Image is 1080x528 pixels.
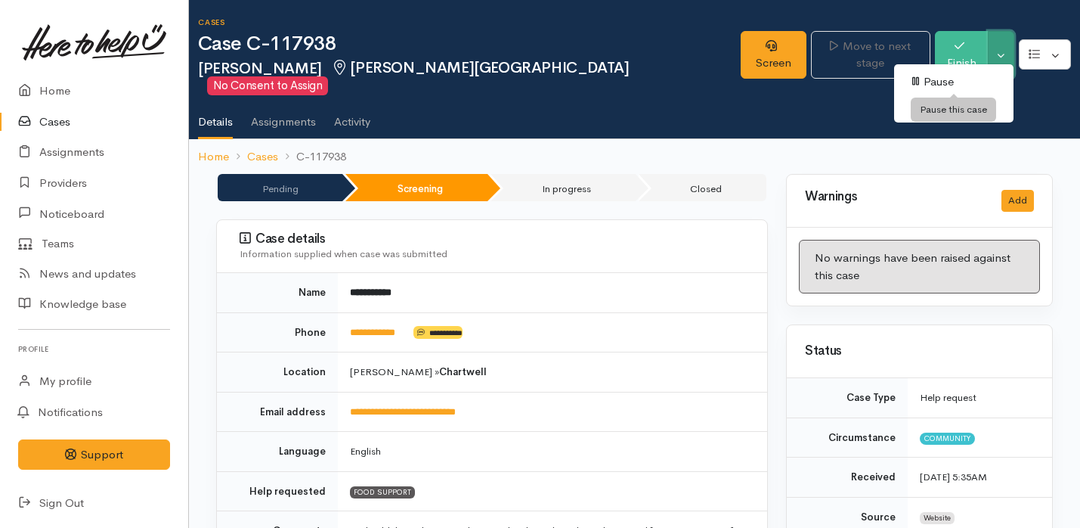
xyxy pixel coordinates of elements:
span: [PERSON_NAME][GEOGRAPHIC_DATA] [331,58,630,77]
span: No Consent to Assign [207,76,328,95]
td: Location [217,353,338,393]
a: Move to next stage [811,31,930,79]
span: [PERSON_NAME] » [350,365,487,378]
td: Email address [217,392,338,432]
a: Pause [894,70,1013,94]
a: Assignments [251,95,316,138]
td: Circumstance [787,418,908,458]
div: Information supplied when case was submitted [240,247,749,262]
td: Language [217,432,338,472]
h6: Profile [18,339,170,359]
button: Add [1001,190,1034,212]
a: Home [198,148,229,166]
button: Support [18,439,170,471]
td: Received [787,458,908,498]
td: English [338,432,767,472]
td: Case Type [787,378,908,418]
li: Closed [639,174,766,201]
a: Screen [741,31,806,79]
h3: Status [805,344,1034,359]
li: C-117938 [278,148,346,166]
div: Pause this case [911,98,996,122]
td: Help request [908,378,1052,418]
div: No warnings have been raised against this case [799,240,1040,294]
a: Cancel [894,93,1013,116]
li: Pending [218,174,342,201]
a: Activity [334,95,370,138]
a: Cases [247,148,278,166]
h2: [PERSON_NAME] [198,60,741,96]
time: [DATE] 5:35AM [920,471,987,483]
nav: breadcrumb [189,139,1080,175]
td: Name [217,273,338,312]
h3: Case details [240,231,749,247]
a: Details [198,95,233,139]
li: Screening [345,174,487,201]
h6: Cases [198,18,741,26]
td: Phone [217,312,338,353]
span: FOOD SUPPORT [350,486,415,498]
li: In progress [490,174,636,201]
button: Finish [935,31,989,79]
span: Community [920,433,975,445]
b: Chartwell [439,365,487,378]
span: Website [920,512,955,524]
h1: Case C-117938 [198,33,741,55]
td: Help requested [217,471,338,511]
h3: Warnings [805,190,983,204]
